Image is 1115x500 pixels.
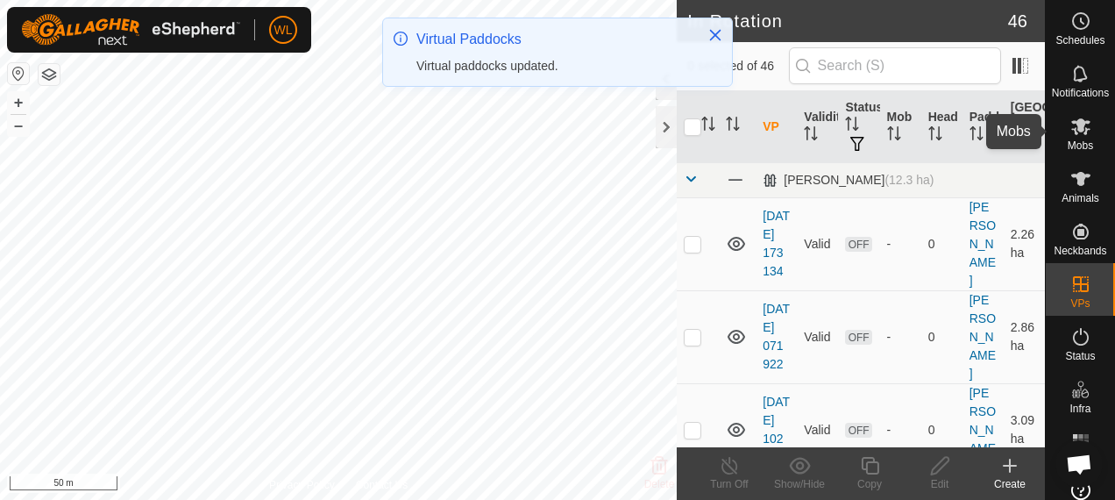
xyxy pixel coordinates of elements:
[416,57,690,75] div: Virtual paddocks updated.
[687,11,1008,32] h2: In Rotation
[887,129,901,143] p-sorticon: Activate to sort
[8,63,29,84] button: Reset Map
[1008,8,1027,34] span: 46
[1052,88,1109,98] span: Notifications
[887,421,914,439] div: -
[21,14,240,46] img: Gallagher Logo
[887,328,914,346] div: -
[703,23,728,47] button: Close
[763,302,790,371] a: [DATE] 071922
[39,64,60,85] button: Map Layers
[694,476,764,492] div: Turn Off
[845,119,859,133] p-sorticon: Activate to sort
[1055,440,1103,488] div: Open chat
[921,290,962,383] td: 0
[1054,246,1106,256] span: Neckbands
[969,386,996,474] a: [PERSON_NAME]
[962,91,1004,163] th: Paddock
[797,91,838,163] th: Validity
[1011,138,1025,152] p-sorticon: Activate to sort
[1069,404,1090,414] span: Infra
[789,47,1001,84] input: Search (S)
[845,330,871,345] span: OFF
[1059,456,1102,467] span: Heatmap
[921,197,962,290] td: 0
[1004,197,1045,290] td: 2.26 ha
[1070,298,1090,309] span: VPs
[1004,290,1045,383] td: 2.86 ha
[838,91,879,163] th: Status
[928,129,942,143] p-sorticon: Activate to sort
[921,91,962,163] th: Head
[763,173,934,188] div: [PERSON_NAME]
[969,200,996,288] a: [PERSON_NAME]
[845,423,871,438] span: OFF
[1068,140,1093,151] span: Mobs
[887,235,914,254] div: -
[1055,35,1104,46] span: Schedules
[269,477,335,493] a: Privacy Policy
[1062,193,1099,204] span: Animals
[763,395,790,464] a: [DATE] 102036
[969,293,996,381] a: [PERSON_NAME]
[8,92,29,113] button: +
[416,29,690,50] div: Virtual Paddocks
[834,476,905,492] div: Copy
[1065,351,1095,361] span: Status
[975,476,1045,492] div: Create
[921,383,962,476] td: 0
[880,91,921,163] th: Mob
[884,173,934,187] span: (12.3 ha)
[797,290,838,383] td: Valid
[687,57,788,75] span: 0 selected of 46
[356,477,408,493] a: Contact Us
[797,383,838,476] td: Valid
[845,237,871,252] span: OFF
[797,197,838,290] td: Valid
[804,129,818,143] p-sorticon: Activate to sort
[8,115,29,136] button: –
[726,119,740,133] p-sorticon: Activate to sort
[763,209,790,278] a: [DATE] 173134
[274,21,293,39] span: WL
[905,476,975,492] div: Edit
[756,91,797,163] th: VP
[1004,383,1045,476] td: 3.09 ha
[1004,91,1045,163] th: [GEOGRAPHIC_DATA] Area
[764,476,834,492] div: Show/Hide
[701,119,715,133] p-sorticon: Activate to sort
[969,129,984,143] p-sorticon: Activate to sort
